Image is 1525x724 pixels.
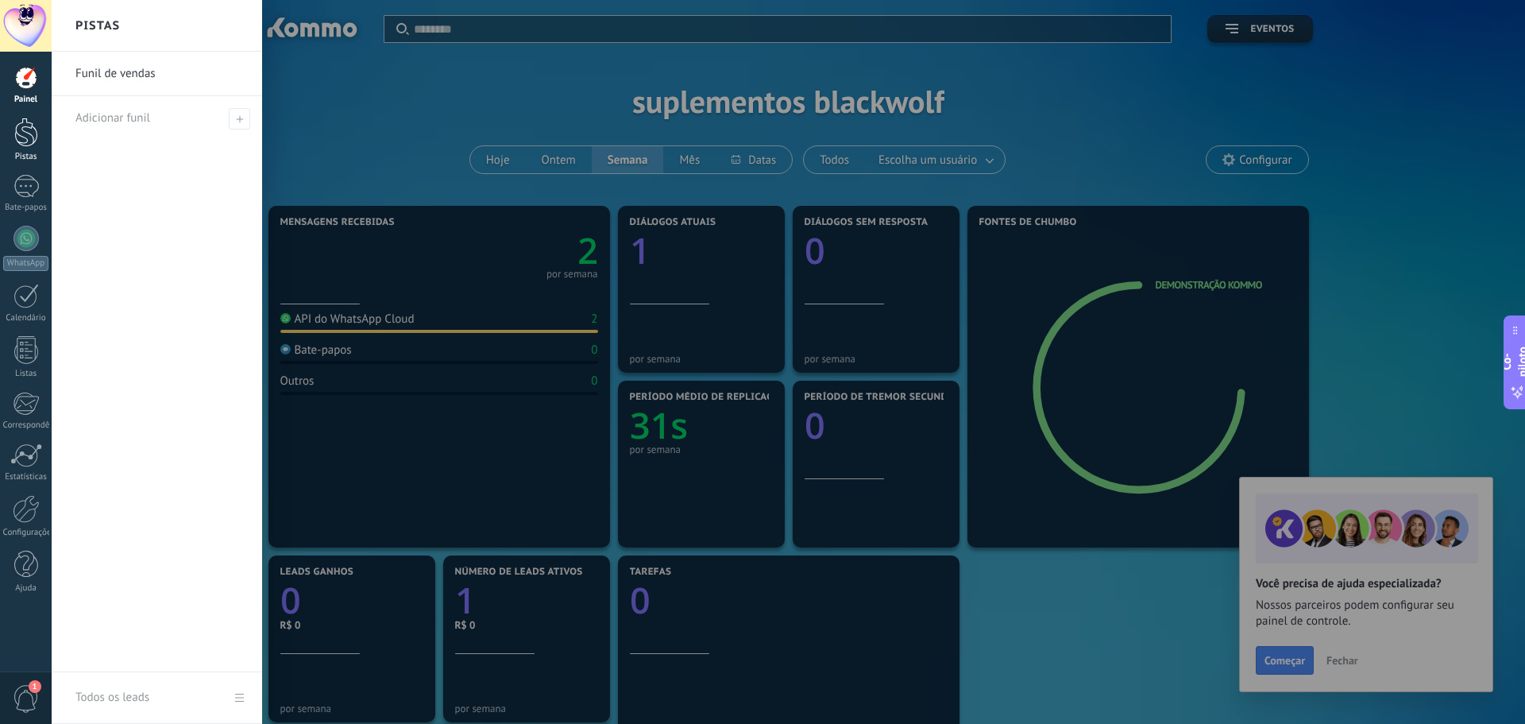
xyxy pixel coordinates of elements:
[75,18,120,33] font: Pistas
[75,66,156,81] font: Funil de vendas
[3,527,56,538] font: Configurações
[75,110,150,126] font: Adicionar funil
[5,202,47,213] font: Bate-papos
[5,471,47,482] font: Estatísticas
[15,151,37,162] font: Pistas
[229,108,250,130] span: Adicionar funil
[52,672,262,724] a: Todos os leads
[14,94,37,105] font: Painel
[75,52,246,96] a: Funil de vendas
[75,690,149,705] font: Todos os leads
[15,583,37,594] font: Ajuda
[3,420,65,431] font: Correspondência
[6,312,45,323] font: Calendário
[15,368,37,379] font: Listas
[33,681,37,691] font: 1
[7,257,44,269] font: WhatsApp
